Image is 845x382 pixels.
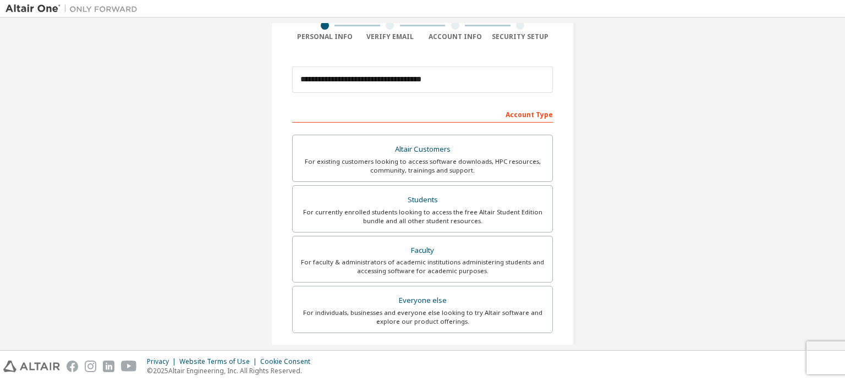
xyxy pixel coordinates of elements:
[103,361,114,372] img: linkedin.svg
[299,243,546,258] div: Faculty
[299,208,546,225] div: For currently enrolled students looking to access the free Altair Student Edition bundle and all ...
[260,357,317,366] div: Cookie Consent
[299,142,546,157] div: Altair Customers
[147,366,317,375] p: © 2025 Altair Engineering, Inc. All Rights Reserved.
[299,258,546,275] div: For faculty & administrators of academic institutions administering students and accessing softwa...
[292,105,553,123] div: Account Type
[488,32,553,41] div: Security Setup
[422,32,488,41] div: Account Info
[67,361,78,372] img: facebook.svg
[3,361,60,372] img: altair_logo.svg
[292,32,358,41] div: Personal Info
[6,3,143,14] img: Altair One
[85,361,96,372] img: instagram.svg
[299,192,546,208] div: Students
[121,361,137,372] img: youtube.svg
[179,357,260,366] div: Website Terms of Use
[299,308,546,326] div: For individuals, businesses and everyone else looking to try Altair software and explore our prod...
[299,293,546,308] div: Everyone else
[299,157,546,175] div: For existing customers looking to access software downloads, HPC resources, community, trainings ...
[147,357,179,366] div: Privacy
[358,32,423,41] div: Verify Email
